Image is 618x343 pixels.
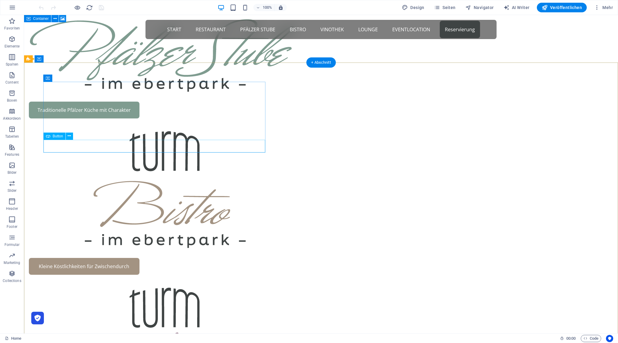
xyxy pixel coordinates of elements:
p: Favoriten [4,26,20,31]
span: Mehr [594,5,613,11]
a: Klick, um Auswahl aufzuheben. Doppelklick öffnet Seitenverwaltung [5,335,21,342]
div: Design (Strg+Alt+Y) [399,3,427,12]
p: Marketing [4,260,20,265]
button: AI Writer [501,3,532,12]
i: Bei Größenänderung Zoomstufe automatisch an das gewählte Gerät anpassen. [278,5,283,10]
p: Boxen [7,98,17,103]
div: + Abschnitt [306,57,336,68]
span: Design [402,5,424,11]
button: Usercentrics [606,335,613,342]
p: Footer [7,224,17,229]
button: Design [399,3,427,12]
button: Navigator [463,3,496,12]
button: 100% [253,4,275,11]
span: Container [33,17,49,20]
p: Header [6,206,18,211]
span: Code [583,335,598,342]
button: Mehr [592,3,615,12]
span: AI Writer [503,5,530,11]
p: Spalten [6,62,18,67]
button: Veröffentlichen [537,3,587,12]
p: Akkordeon [3,116,21,121]
span: Veröffentlichen [542,5,582,11]
button: Klicke hier, um den Vorschau-Modus zu verlassen [74,4,81,11]
span: Navigator [465,5,494,11]
p: Collections [3,278,21,283]
h6: 100% [262,4,272,11]
span: Seiten [434,5,456,11]
p: Tabellen [5,134,19,139]
span: 00 00 [566,335,576,342]
button: Seiten [432,3,458,12]
p: Content [5,80,19,85]
p: Elemente [5,44,20,49]
p: Formular [5,242,20,247]
button: Code [581,335,601,342]
i: Seite neu laden [86,4,93,11]
p: Slider [8,188,17,193]
p: Features [5,152,19,157]
span: Button [53,134,63,138]
p: Bilder [8,170,17,175]
button: reload [86,4,93,11]
h6: Session-Zeit [560,335,576,342]
span: : [571,336,571,341]
a: Bistro im EbertparkKleine Köstlichkeiten für Zwischendurch [5,108,115,260]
